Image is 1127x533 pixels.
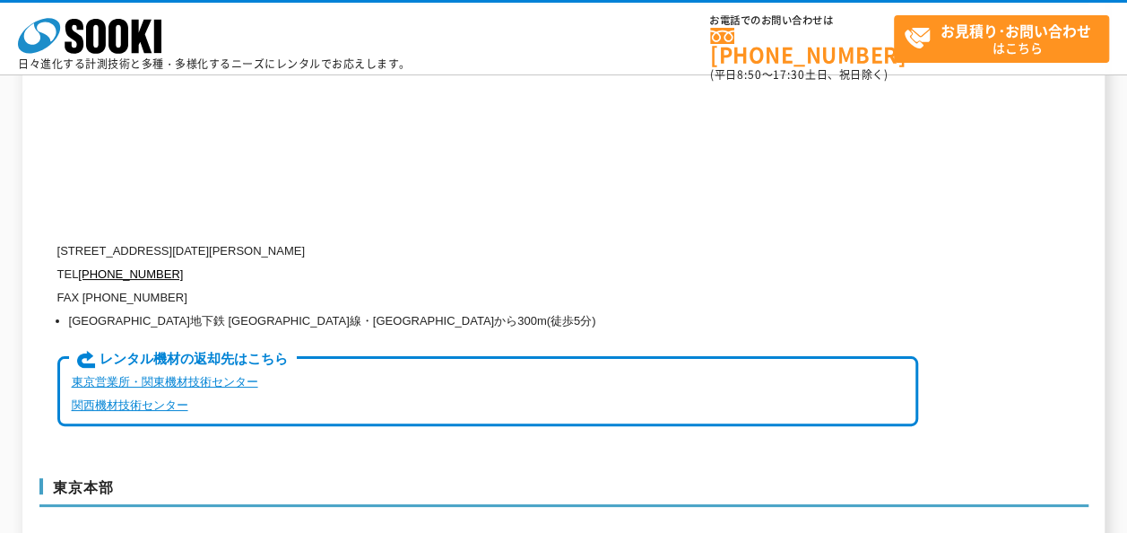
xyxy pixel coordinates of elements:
p: 日々進化する計測技術と多種・多様化するニーズにレンタルでお応えします。 [18,58,411,69]
a: 関西機材技術センター [72,398,188,412]
a: お見積り･お問い合わせはこちら [894,15,1109,63]
span: お電話でのお問い合わせは [710,15,894,26]
span: はこちら [904,16,1108,61]
span: (平日 ～ 土日、祝日除く) [710,66,888,83]
span: レンタル機材の返却先はこちら [69,350,296,370]
span: 17:30 [773,66,805,83]
h3: 東京本部 [39,478,1088,507]
li: [GEOGRAPHIC_DATA]地下鉄 [GEOGRAPHIC_DATA]線・[GEOGRAPHIC_DATA]から300m(徒歩5分) [69,310,918,333]
p: [STREET_ADDRESS][DATE][PERSON_NAME] [57,240,918,263]
strong: お見積り･お問い合わせ [941,20,1091,41]
a: [PHONE_NUMBER] [78,267,183,281]
a: [PHONE_NUMBER] [710,28,894,65]
a: 東京営業所・関東機材技術センター [72,375,258,389]
span: 8:50 [737,66,762,83]
p: FAX [PHONE_NUMBER] [57,286,918,310]
p: TEL [57,263,918,286]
